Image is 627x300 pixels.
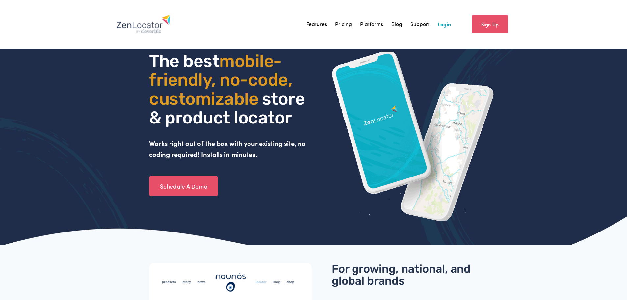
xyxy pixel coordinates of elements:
[410,19,430,29] a: Support
[116,14,170,34] img: Zenlocator
[149,176,218,196] a: Schedule A Demo
[438,19,451,29] a: Login
[472,15,508,33] a: Sign Up
[360,19,383,29] a: Platforms
[332,52,494,221] img: ZenLocator phone mockup gif
[391,19,402,29] a: Blog
[149,51,219,71] span: The best
[149,139,307,159] strong: Works right out of the box with your existing site, no coding required! Installs in minutes.
[306,19,327,29] a: Features
[335,19,352,29] a: Pricing
[332,262,473,287] span: For growing, national, and global brands
[149,89,308,128] span: store & product locator
[149,51,296,109] span: mobile- friendly, no-code, customizable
